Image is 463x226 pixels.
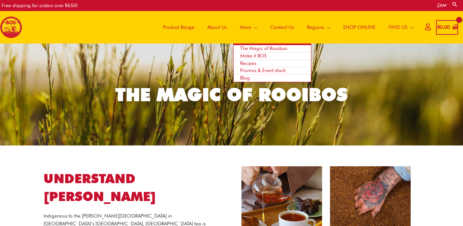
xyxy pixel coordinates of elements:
[240,18,251,37] span: More
[234,53,311,60] a: Make it BOS
[152,11,420,44] nav: Site Navigation
[389,18,407,37] span: FIND US
[234,67,311,75] a: Promos & Event stock
[234,45,311,53] a: The Magic of Rooibos
[240,68,286,73] span: Promos & Event stock
[437,3,447,8] a: ZA
[307,18,324,37] span: Regions
[437,24,450,30] bdi: 0.00
[240,53,267,59] span: Make it BOS
[234,75,311,82] a: Blog
[264,11,301,44] a: Contact Us
[201,11,233,44] a: About Us
[452,1,458,7] a: Search button
[207,18,227,37] span: About Us
[163,18,194,37] span: Product Range
[44,170,213,205] h1: UNDERSTAND [PERSON_NAME]
[240,45,287,51] span: The Magic of Rooibos
[337,11,382,44] a: SHOP ONLINE
[233,11,264,44] a: More
[343,18,376,37] span: SHOP ONLINE
[301,11,337,44] a: Regions
[270,18,294,37] span: Contact Us
[115,86,348,104] div: THE MAGIC OF ROOIBOS
[240,75,250,81] span: Blog
[234,60,311,68] a: Recipes
[240,60,256,66] span: Recipes
[157,11,201,44] a: Product Range
[437,24,440,30] span: R
[436,20,458,35] a: View Shopping Cart, empty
